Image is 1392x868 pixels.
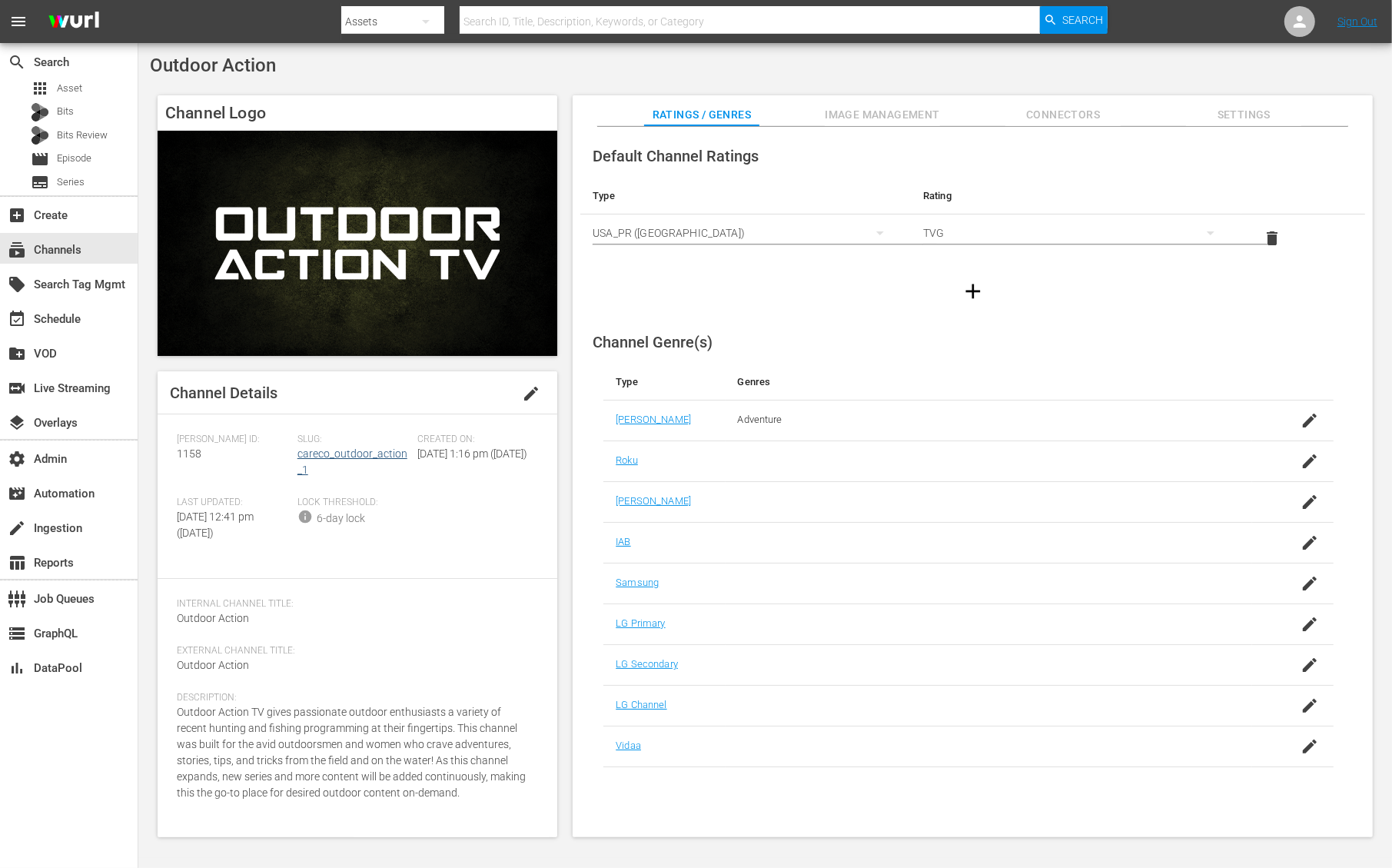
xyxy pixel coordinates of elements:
[177,706,526,799] span: Outdoor Action TV gives passionate outdoor enthusiasts a variety of recent hunting and fishing pr...
[177,497,290,509] span: Last Updated:
[1263,229,1281,248] span: delete
[177,612,249,624] span: Outdoor Action
[616,536,630,547] a: IAB
[297,497,410,509] span: Lock Threshold:
[158,131,557,356] img: Outdoor Action
[8,659,26,677] span: DataPool
[726,364,1253,401] th: Genres
[177,645,530,657] span: External Channel Title:
[8,310,26,328] span: Schedule
[8,344,26,363] span: VOD
[31,126,49,145] div: Bits Review
[297,509,313,524] span: info
[1005,105,1121,125] span: Connectors
[603,364,725,401] th: Type
[57,128,108,143] span: Bits Review
[170,384,277,402] span: Channel Details
[616,495,691,507] a: [PERSON_NAME]
[522,384,540,403] span: edit
[177,659,249,671] span: Outdoor Action
[31,173,49,191] span: Series
[8,241,26,259] span: Channels
[8,379,26,397] span: Live Streaming
[57,175,85,190] span: Series
[593,211,899,254] div: USA_PR ([GEOGRAPHIC_DATA])
[57,81,82,96] span: Asset
[8,554,26,572] span: Reports
[8,519,26,537] span: Ingestion
[1062,6,1103,34] span: Search
[616,454,638,466] a: Roku
[8,414,26,432] span: Overlays
[31,103,49,121] div: Bits
[57,151,91,166] span: Episode
[1254,220,1291,257] button: delete
[158,95,557,131] h4: Channel Logo
[513,375,550,412] button: edit
[9,12,28,31] span: menu
[593,147,759,165] span: Default Channel Ratings
[616,699,666,710] a: LG Channel
[8,206,26,224] span: Create
[8,275,26,294] span: Search Tag Mgmt
[8,484,26,503] span: Automation
[644,105,759,125] span: Ratings / Genres
[297,447,407,476] a: careco_outdoor_action_1
[317,510,365,527] div: 6-day lock
[911,178,1241,215] th: Rating
[8,590,26,608] span: Job Queues
[923,211,1229,254] div: TVG
[616,577,659,588] a: Samsung
[616,658,678,670] a: LG Secondary
[177,510,254,539] span: [DATE] 12:41 pm ([DATE])
[8,53,26,72] span: Search
[1337,15,1377,28] a: Sign Out
[616,740,641,751] a: Vidaa
[580,178,911,215] th: Type
[1186,105,1301,125] span: Settings
[418,447,528,460] span: [DATE] 1:16 pm ([DATE])
[177,598,530,610] span: Internal Channel Title:
[616,414,691,425] a: [PERSON_NAME]
[31,150,49,168] span: Episode
[57,104,74,119] span: Bits
[616,617,665,629] a: LG Primary
[1040,6,1108,34] button: Search
[825,105,940,125] span: Image Management
[177,434,290,446] span: [PERSON_NAME] ID:
[177,692,530,704] span: Description:
[593,333,713,351] span: Channel Genre(s)
[150,55,276,76] span: Outdoor Action
[8,624,26,643] span: GraphQL
[580,178,1365,262] table: simple table
[8,450,26,468] span: Admin
[37,4,111,40] img: ans4CAIJ8jUAAAAAAAAAAAAAAAAAAAAAAAAgQb4GAAAAAAAAAAAAAAAAAAAAAAAAJMjXAAAAAAAAAAAAAAAAAAAAAAAAgAT5G...
[418,434,531,446] span: Created On:
[177,447,201,460] span: 1158
[31,79,49,98] span: Asset
[297,434,410,446] span: Slug:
